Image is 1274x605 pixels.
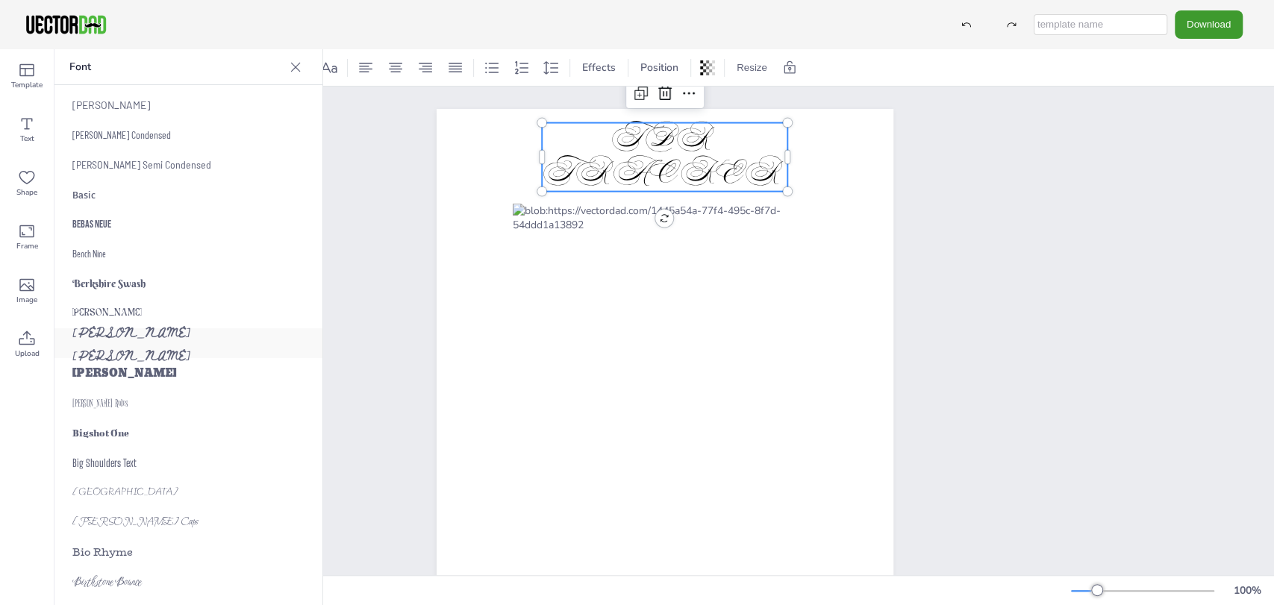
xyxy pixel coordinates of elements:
input: template name [1034,14,1167,35]
button: Download [1175,10,1243,38]
span: Position [637,60,681,75]
img: VectorDad-1.png [24,13,108,36]
span: [PERSON_NAME] [PERSON_NAME] [72,320,305,366]
span: Bebas Neue [72,218,111,231]
span: Template [11,79,43,91]
span: Bigshot One [72,427,129,439]
span: [PERSON_NAME] Semi Condensed [72,158,211,171]
span: Frame [16,240,38,252]
span: Berkshire Swash [72,277,146,290]
span: Birthstone Bounce [72,575,142,589]
span: Upload [15,348,40,360]
span: [PERSON_NAME] Condensed [72,128,171,141]
span: [GEOGRAPHIC_DATA] [72,486,178,499]
span: Big Shoulders Text [72,457,137,469]
div: 100 % [1229,583,1265,598]
p: Font [69,49,284,85]
button: Resize [731,56,773,80]
span: Basic [72,188,96,201]
span: [PERSON_NAME] [72,365,176,381]
span: Bio Rhyme [72,544,133,560]
span: [PERSON_NAME] [72,98,150,111]
span: [PERSON_NAME] [72,307,142,319]
span: Image [16,294,37,306]
span: Shape [16,186,37,198]
span: Text [20,133,34,145]
span: [PERSON_NAME] Rules [72,397,128,410]
span: Effects [579,60,619,75]
span: TBR TRACKER [545,117,784,198]
span: Bench Nine [72,247,106,261]
span: [PERSON_NAME] Caps [72,515,198,529]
